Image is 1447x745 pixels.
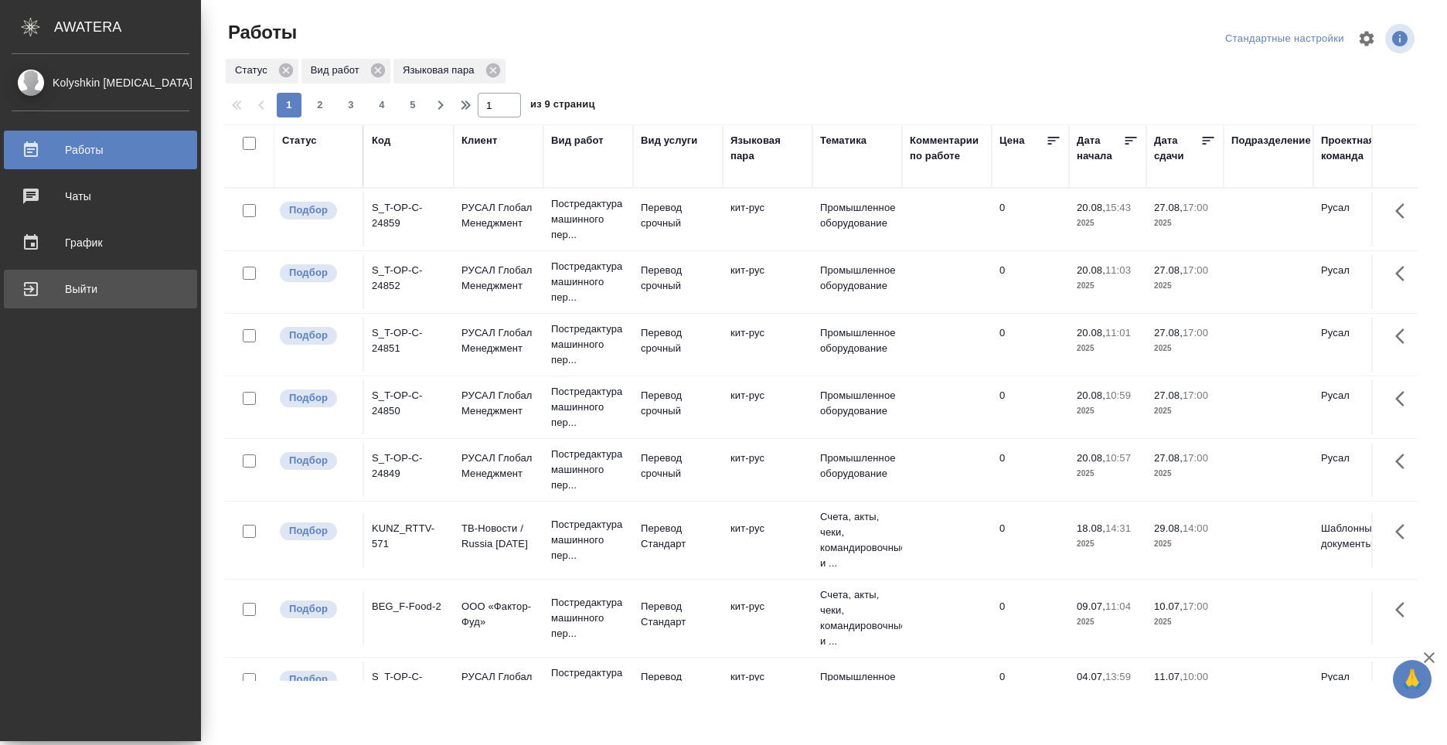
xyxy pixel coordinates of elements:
td: кит-рус [723,662,812,716]
div: AWATERA [54,12,201,43]
p: 2025 [1154,278,1216,294]
p: 10:59 [1105,390,1131,401]
p: Счета, акты, чеки, командировочные и ... [820,509,894,571]
button: 2 [308,93,332,117]
div: Тематика [820,133,866,148]
p: Подбор [289,601,328,617]
div: Вид услуги [641,133,698,148]
p: РУСАЛ Глобал Менеджмент [461,200,536,231]
button: 4 [369,93,394,117]
p: Перевод Стандарт [641,599,715,630]
p: 2025 [1154,536,1216,552]
p: ООО «Фактор-Фуд» [461,599,536,630]
p: 11.07, [1154,671,1183,682]
button: Здесь прячутся важные кнопки [1386,192,1423,230]
p: Промышленное оборудование [820,200,894,231]
button: Здесь прячутся важные кнопки [1386,513,1423,550]
p: 2025 [1154,466,1216,481]
td: кит-рус [723,380,812,434]
div: Цена [999,133,1025,148]
p: Постредактура машинного пер... [551,517,625,563]
p: 2025 [1077,403,1139,419]
p: 17:00 [1183,202,1208,213]
p: Перевод срочный [641,200,715,231]
p: Постредактура машинного пер... [551,384,625,430]
span: из 9 страниц [530,95,595,117]
a: Чаты [4,177,197,216]
p: 17:00 [1183,327,1208,338]
p: 04.07, [1077,671,1105,682]
div: Можно подбирать исполнителей [278,669,355,690]
div: Можно подбирать исполнителей [278,599,355,620]
p: 2025 [1077,341,1139,356]
p: Перевод срочный [641,325,715,356]
td: кит-рус [723,255,812,309]
p: 18.08, [1077,522,1105,534]
div: Языковая пара [393,59,506,83]
button: 🙏 [1393,660,1432,699]
div: Подразделение [1231,133,1311,148]
div: split button [1221,27,1348,51]
div: S_T-OP-C-24852 [372,263,446,294]
p: 09.07, [1077,600,1105,612]
p: 2025 [1154,614,1216,630]
button: Здесь прячутся важные кнопки [1386,318,1423,355]
p: Подбор [289,523,328,539]
p: РУСАЛ Глобал Менеджмент [461,388,536,419]
p: Постредактура машинного пер... [551,447,625,493]
p: 10:57 [1105,452,1131,464]
button: Здесь прячутся важные кнопки [1386,591,1423,628]
td: 0 [992,192,1069,247]
p: Подбор [289,202,328,218]
td: 0 [992,662,1069,716]
p: Промышленное оборудование [820,669,894,700]
p: Постредактура машинного пер... [551,196,625,243]
div: S_T-OP-C-24859 [372,200,446,231]
div: Статус [226,59,298,83]
p: 20.08, [1077,264,1105,276]
p: Подбор [289,672,328,687]
div: Можно подбирать исполнителей [278,263,355,284]
p: Промышленное оборудование [820,325,894,356]
td: кит-рус [723,443,812,497]
div: Код [372,133,390,148]
p: РУСАЛ Глобал Менеджмент [461,451,536,481]
p: РУСАЛ Глобал Менеджмент [461,263,536,294]
p: РУСАЛ Глобал Менеджмент [461,325,536,356]
p: 11:03 [1105,264,1131,276]
td: 0 [992,443,1069,497]
p: Статус [235,63,273,78]
p: 17:00 [1183,452,1208,464]
p: 11:04 [1105,600,1131,612]
div: S_T-OP-C-24850 [372,388,446,419]
button: 3 [339,93,363,117]
td: 0 [992,513,1069,567]
p: Постредактура машинного пер... [551,259,625,305]
p: Промышленное оборудование [820,388,894,419]
div: Можно подбирать исполнителей [278,200,355,221]
p: 2025 [1154,341,1216,356]
td: 0 [992,255,1069,309]
div: Комментарии по работе [910,133,984,164]
td: 0 [992,318,1069,372]
div: S_T-OP-C-24359 [372,669,446,700]
td: Русал [1313,318,1403,372]
p: Перевод срочный [641,388,715,419]
div: Клиент [461,133,497,148]
span: Посмотреть информацию [1385,24,1418,53]
div: Kolyshkin [MEDICAL_DATA] [12,74,189,91]
td: Русал [1313,380,1403,434]
p: 2025 [1077,536,1139,552]
p: 17:00 [1183,600,1208,612]
p: 17:00 [1183,264,1208,276]
div: BEG_F-Food-2 [372,599,446,614]
p: 14:00 [1183,522,1208,534]
td: кит-рус [723,192,812,247]
span: 2 [308,97,332,113]
a: Работы [4,131,197,169]
a: Выйти [4,270,197,308]
p: 20.08, [1077,390,1105,401]
button: Здесь прячутся важные кнопки [1386,443,1423,480]
td: кит-рус [723,591,812,645]
div: Статус [282,133,317,148]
